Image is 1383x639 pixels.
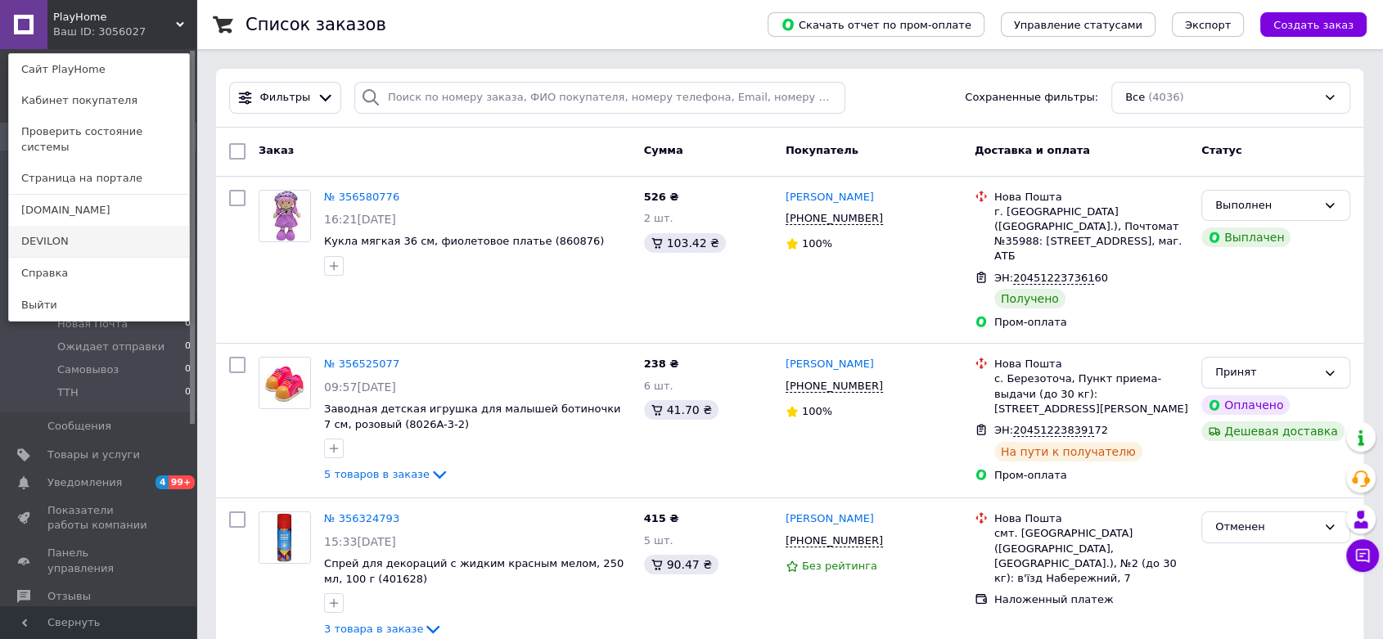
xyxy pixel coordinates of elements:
span: Позвонить через Binotel [786,380,883,393]
a: Кабинет покупателя [9,85,189,116]
span: 15:33[DATE] [324,535,396,548]
span: Сообщения [47,419,111,434]
a: 3 товара в заказе [324,623,443,635]
button: Чат с покупателем [1346,539,1379,572]
span: 16:21[DATE] [324,213,396,226]
span: 4 [155,475,169,489]
a: 5 товаров в заказе [324,468,449,480]
span: Отзывы [47,589,91,604]
a: Спрей для декораций с жидким красным мелом, 250 мл, 100 г (401628) [324,557,624,585]
div: Принят [1215,364,1317,381]
span: 5 шт. [644,534,673,547]
span: Скачать отчет по пром-оплате [781,17,971,32]
div: Пром-оплата [994,468,1188,483]
span: 0 [185,362,191,377]
div: Оплачено [1201,395,1290,415]
div: Отменен [1215,519,1317,536]
div: Нова Пошта [994,511,1188,526]
span: Ожидает отправки [57,340,164,354]
div: г. [GEOGRAPHIC_DATA] ([GEOGRAPHIC_DATA].), Почтомат №35988: [STREET_ADDRESS], маг. АТБ [994,205,1188,264]
img: Фото товару [259,512,310,563]
span: 5 товаров в заказе [324,468,430,480]
div: Нова Пошта [994,190,1188,205]
img: Фото товару [259,358,310,408]
span: ЭН: 72 [994,424,1108,437]
button: Управление статусами [1001,12,1156,37]
a: Сайт PlayHome [9,54,189,85]
span: Все [1125,90,1145,106]
span: Сохраненные фильтры: [965,90,1098,106]
div: 90.47 ₴ [644,555,719,574]
a: [PERSON_NAME] [786,357,874,372]
a: № 356324793 [324,512,399,524]
span: Позвонить через Binotel [786,534,883,547]
div: Выполнен [1215,197,1317,214]
div: Пром-оплата [994,315,1188,330]
span: 3 товара в заказе [324,623,423,635]
img: Фото товару [259,191,310,241]
div: Ваш ID: 3056027 [53,25,122,39]
span: (4036) [1148,91,1183,103]
a: [PERSON_NAME] [786,190,874,205]
a: Фото товару [259,190,311,242]
span: Статус [1201,144,1242,156]
div: с. Березоточа, Пункт приема-выдачи (до 30 кг): [STREET_ADDRESS][PERSON_NAME] [994,371,1188,416]
button: Скачать отчет по пром-оплате [768,12,984,37]
div: 103.42 ₴ [644,233,726,253]
span: Управление статусами [1014,19,1142,31]
span: Заказ [259,144,294,156]
a: [PERSON_NAME] [786,511,874,527]
span: [PHONE_NUMBER] [786,212,883,225]
a: Кукла мягкая 36 см, фиолетовое платье (860876) [324,235,604,247]
span: Показатели работы компании [47,503,151,533]
div: Выплачен [1201,227,1291,247]
span: 0 [185,340,191,354]
span: Уведомления [47,475,122,490]
span: [PHONE_NUMBER] [786,380,883,393]
span: Товары и услуги [47,448,140,462]
span: [PHONE_NUMBER] [786,534,883,547]
span: Доставка и оплата [975,144,1090,156]
span: 0 [185,385,191,400]
span: Панель управления [47,546,151,575]
span: ТТН [57,385,79,400]
span: Позвонить через Binotel [1013,272,1094,285]
button: Создать заказ [1260,12,1367,37]
h1: Список заказов [246,15,386,34]
a: Проверить состояние системы [9,116,189,162]
span: Новая Почта [57,317,128,331]
a: Создать заказ [1244,18,1367,30]
span: ЭН: 60 [994,272,1108,285]
input: Поиск по номеру заказа, ФИО покупателя, номеру телефона, Email, номеру накладной [354,82,845,114]
span: 99+ [169,475,196,489]
div: Дешевая доставка [1201,421,1345,441]
a: Заводная детская игрушка для малышей ботиночки 7 см, розовый (8026A-3-2) [324,403,620,430]
span: 2 шт. [644,212,673,224]
span: Покупатель [786,144,858,156]
a: № 356580776 [324,191,399,203]
span: 238 ₴ [644,358,679,370]
a: DEVILON [9,226,189,257]
a: Справка [9,258,189,289]
span: Создать заказ [1273,19,1354,31]
span: Сумма [644,144,683,156]
a: [DOMAIN_NAME] [9,195,189,226]
span: 415 ₴ [644,512,679,524]
span: 09:57[DATE] [324,380,396,394]
div: смт. [GEOGRAPHIC_DATA] ([GEOGRAPHIC_DATA], [GEOGRAPHIC_DATA].), №2 (до 30 кг): в'їзд Набережний, 7 [994,526,1188,586]
span: Позвонить через Binotel [1013,424,1094,437]
div: Нова Пошта [994,357,1188,371]
span: 0 [185,317,191,331]
div: Получено [994,289,1065,308]
span: Фильтры [260,90,311,106]
div: Наложенный платеж [994,592,1188,607]
div: На пути к получателю [994,442,1142,461]
span: 6 шт. [644,380,673,392]
a: Страница на портале [9,163,189,194]
span: Самовывоз [57,362,119,377]
span: 100% [802,405,832,417]
span: Экспорт [1185,19,1231,31]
